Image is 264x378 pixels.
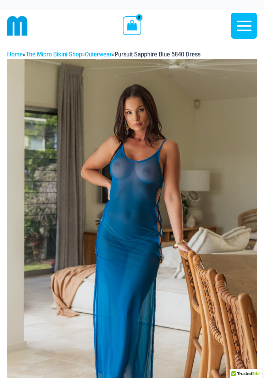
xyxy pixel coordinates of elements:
a: Home [7,51,23,58]
span: Pursuit Sapphire Blue 5840 Dress [115,51,200,58]
a: Outerwear [85,51,112,58]
a: View Shopping Cart, empty [123,16,141,35]
span: » » » [7,51,200,58]
a: The Micro Bikini Shop [26,51,82,58]
img: cropped mm emblem [7,16,28,36]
